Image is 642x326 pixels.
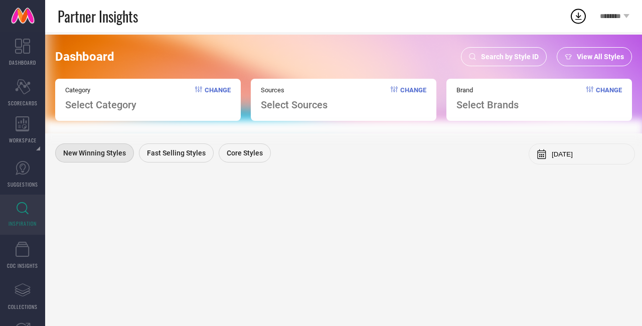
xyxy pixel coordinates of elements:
span: Change [596,86,622,111]
span: SUGGESTIONS [8,181,38,188]
span: Fast Selling Styles [147,149,206,157]
span: CDC INSIGHTS [7,262,38,269]
span: Partner Insights [58,6,138,27]
span: Sources [261,86,328,94]
span: Search by Style ID [481,53,539,61]
span: COLLECTIONS [8,303,38,310]
span: SCORECARDS [8,99,38,107]
span: Select Sources [261,99,328,111]
span: Brand [456,86,519,94]
span: Change [400,86,426,111]
span: INSPIRATION [9,220,37,227]
span: WORKSPACE [9,136,37,144]
span: Select Brands [456,99,519,111]
div: Open download list [569,7,587,25]
span: DASHBOARD [9,59,36,66]
span: New Winning Styles [63,149,126,157]
span: Dashboard [55,50,114,64]
span: Change [205,86,231,111]
span: Category [65,86,136,94]
span: Select Category [65,99,136,111]
span: View All Styles [577,53,624,61]
span: Core Styles [227,149,263,157]
input: Select month [552,150,627,158]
